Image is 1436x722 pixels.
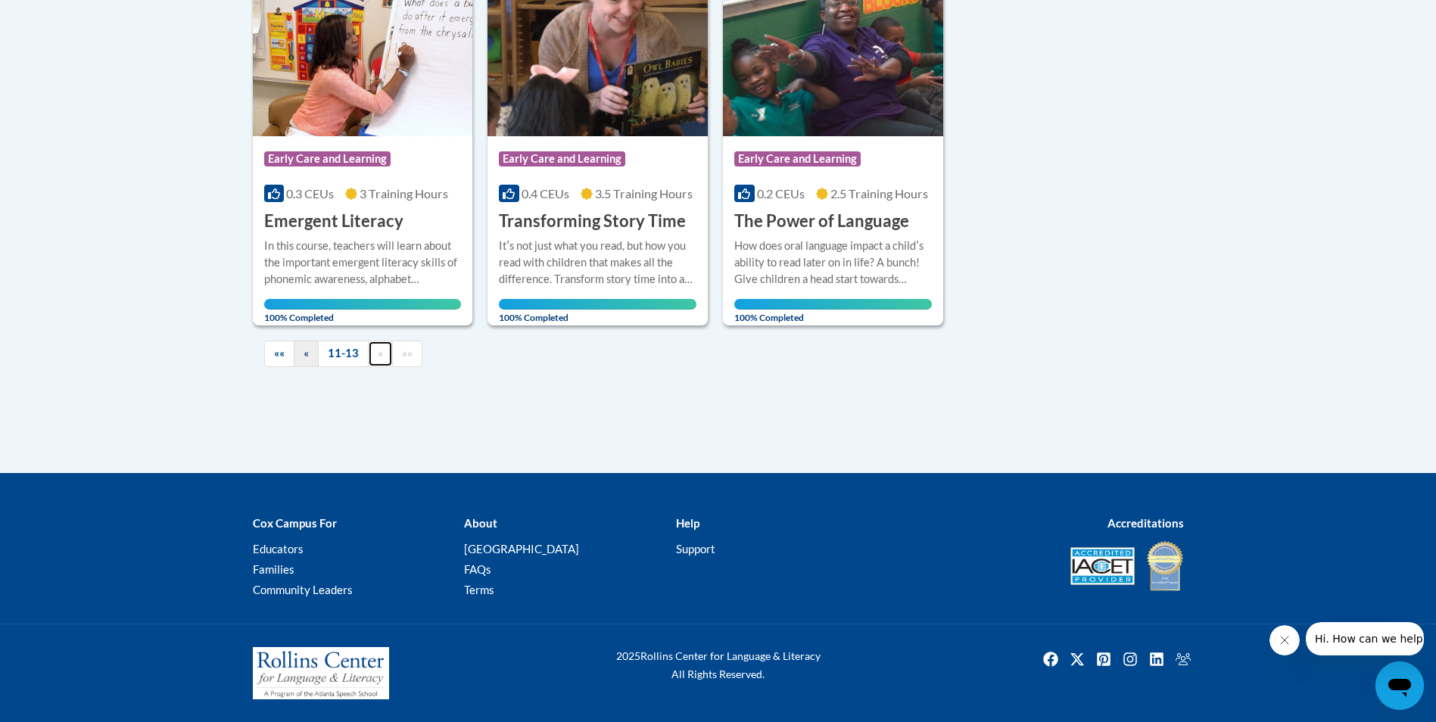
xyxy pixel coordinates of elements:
iframe: Close message [1269,625,1300,655]
a: Facebook [1039,647,1063,671]
span: 100% Completed [734,299,932,323]
iframe: Message from company [1306,622,1424,655]
span: 2025 [616,649,640,662]
h3: The Power of Language [734,210,909,233]
img: Twitter icon [1065,647,1089,671]
span: » [378,347,383,359]
a: Pinterest [1092,647,1116,671]
a: Families [253,562,294,576]
a: Linkedin [1145,647,1169,671]
a: Instagram [1118,647,1142,671]
div: How does oral language impact a childʹs ability to read later on in life? A bunch! Give children ... [734,238,932,288]
img: Instagram icon [1118,647,1142,671]
a: Twitter [1065,647,1089,671]
img: LinkedIn icon [1145,647,1169,671]
a: Support [676,542,715,556]
iframe: Button to launch messaging window [1375,661,1424,710]
b: Help [676,516,699,530]
span: Early Care and Learning [499,151,625,166]
a: Community Leaders [253,583,353,596]
a: Begining [264,341,294,367]
div: Rollins Center for Language & Literacy All Rights Reserved. [559,647,877,683]
a: [GEOGRAPHIC_DATA] [464,542,579,556]
div: Your progress [264,299,462,310]
img: Facebook icon [1039,647,1063,671]
b: About [464,516,497,530]
span: Early Care and Learning [264,151,391,166]
span: 2.5 Training Hours [830,186,928,201]
a: Terms [464,583,494,596]
a: FAQs [464,562,491,576]
img: IDA® Accredited [1146,540,1184,593]
span: 0.4 CEUs [522,186,569,201]
a: 11-13 [318,341,369,367]
span: 100% Completed [264,299,462,323]
b: Cox Campus For [253,516,337,530]
div: In this course, teachers will learn about the important emergent literacy skills of phonemic awar... [264,238,462,288]
a: Next [368,341,393,367]
img: Pinterest icon [1092,647,1116,671]
span: 0.2 CEUs [757,186,805,201]
a: Previous [294,341,319,367]
img: Facebook group icon [1171,647,1195,671]
span: 3.5 Training Hours [595,186,693,201]
a: Educators [253,542,304,556]
img: Rollins Center for Language & Literacy - A Program of the Atlanta Speech School [253,647,389,700]
span: 0.3 CEUs [286,186,334,201]
a: End [392,341,422,367]
img: Accredited IACET® Provider [1070,547,1135,585]
span: 3 Training Hours [360,186,448,201]
span: « [304,347,309,359]
span: Early Care and Learning [734,151,861,166]
span: Hi. How can we help? [9,11,123,23]
span: »» [402,347,413,359]
span: 100% Completed [499,299,696,323]
a: Facebook Group [1171,647,1195,671]
div: Itʹs not just what you read, but how you read with children that makes all the difference. Transf... [499,238,696,288]
b: Accreditations [1107,516,1184,530]
h3: Transforming Story Time [499,210,686,233]
div: Your progress [499,299,696,310]
span: «« [274,347,285,359]
div: Your progress [734,299,932,310]
h3: Emergent Literacy [264,210,403,233]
